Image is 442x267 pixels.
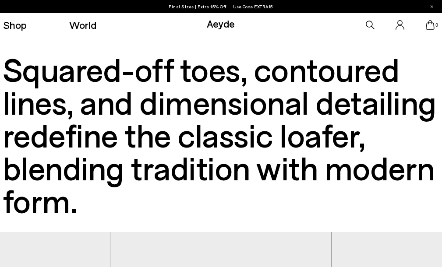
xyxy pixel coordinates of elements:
[207,17,235,30] a: Aeyde
[69,20,96,30] a: World
[233,4,273,9] span: Navigate to /collections/ss25-final-sizes
[3,53,439,217] h3: Squared-off toes, contoured lines, and dimensional detailing redefine the classic loafer, blendin...
[3,20,27,30] a: Shop
[426,20,435,30] a: 0
[435,23,439,28] span: 0
[169,2,273,11] p: Final Sizes | Extra 15% Off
